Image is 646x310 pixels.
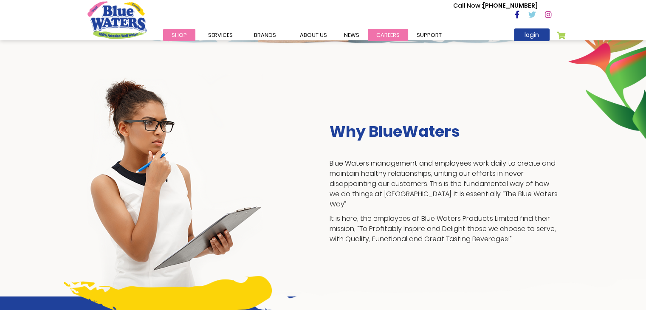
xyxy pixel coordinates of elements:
[408,29,450,41] a: support
[254,31,276,39] span: Brands
[453,1,538,10] p: [PHONE_NUMBER]
[453,1,483,10] span: Call Now :
[172,31,187,39] span: Shop
[330,122,559,141] h3: Why BlueWaters
[291,29,336,41] a: about us
[208,31,233,39] span: Services
[368,29,408,41] a: careers
[87,74,263,296] img: career-girl-image.png
[87,1,147,39] a: store logo
[330,158,559,209] p: Blue Waters management and employees work daily to create and maintain healthy relationships, uni...
[336,29,368,41] a: News
[330,214,559,244] p: It is here, the employees of Blue Waters Products Limited find their mission, “To Profitably Insp...
[514,28,550,41] a: login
